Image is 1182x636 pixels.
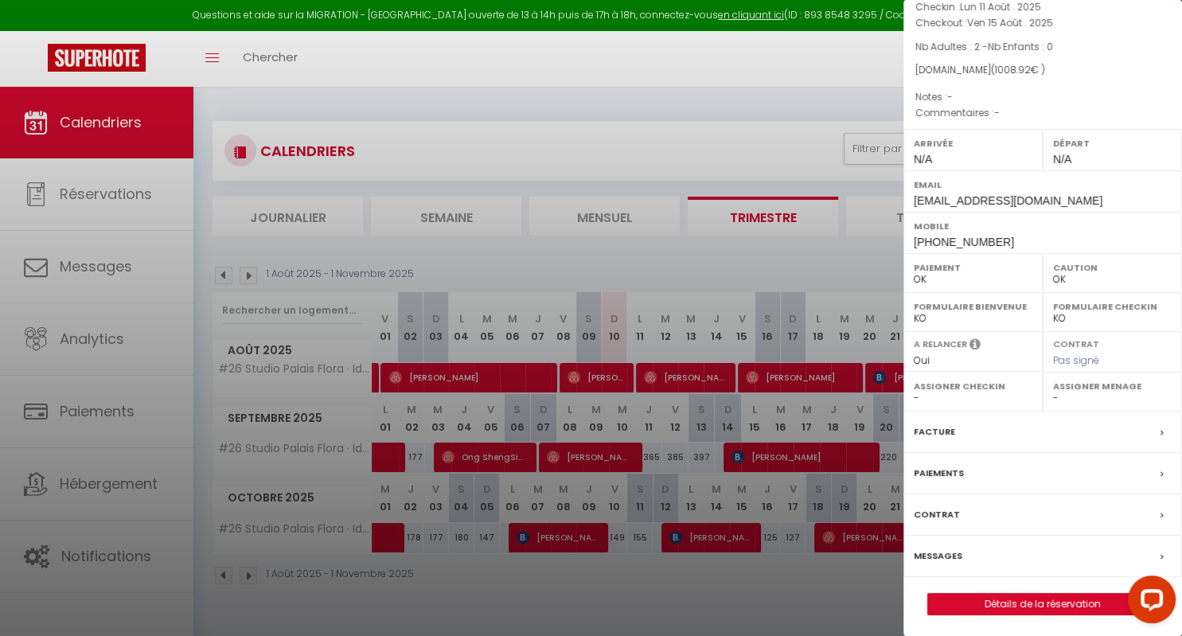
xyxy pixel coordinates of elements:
span: N/A [914,153,932,166]
label: Contrat [914,506,960,523]
p: Commentaires : [915,105,1170,121]
p: Checkout : [915,15,1170,31]
span: Nb Adultes : 2 - [915,40,1053,53]
i: Sélectionner OUI si vous souhaiter envoyer les séquences de messages post-checkout [969,338,981,355]
label: Formulaire Checkin [1053,298,1172,314]
span: 1008.92 [995,63,1031,76]
label: Facture [914,423,955,440]
span: Ven 15 Août . 2025 [967,16,1053,29]
label: Formulaire Bienvenue [914,298,1032,314]
span: Pas signé [1053,353,1099,367]
button: Détails de la réservation [927,593,1158,615]
iframe: LiveChat chat widget [1115,569,1182,636]
label: Paiements [914,465,964,482]
div: [DOMAIN_NAME] [915,63,1170,78]
label: Email [914,177,1172,193]
label: Messages [914,548,962,564]
label: Mobile [914,218,1172,234]
label: A relancer [914,338,967,351]
label: Contrat [1053,338,1099,348]
label: Caution [1053,259,1172,275]
span: [EMAIL_ADDRESS][DOMAIN_NAME] [914,194,1102,207]
label: Arrivée [914,135,1032,151]
span: N/A [1053,153,1071,166]
a: Détails de la réservation [928,594,1157,615]
span: [PHONE_NUMBER] [914,236,1014,248]
label: Assigner Checkin [914,378,1032,394]
span: Nb Enfants : 0 [988,40,1053,53]
label: Départ [1053,135,1172,151]
span: ( € ) [991,63,1045,76]
label: Paiement [914,259,1032,275]
p: Notes : [915,89,1170,105]
span: - [947,90,953,103]
label: Assigner Menage [1053,378,1172,394]
span: - [994,106,1000,119]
